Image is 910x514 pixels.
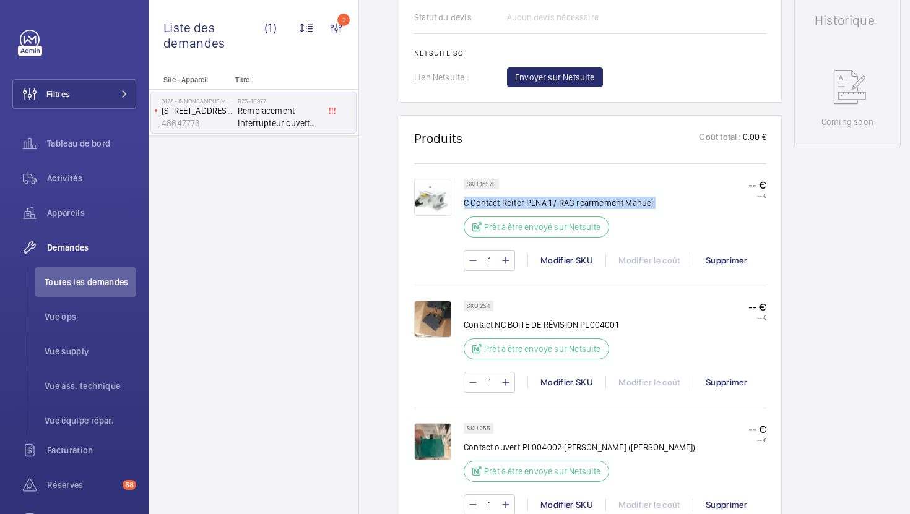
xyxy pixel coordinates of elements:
p: Prêt à être envoyé sur Netsuite [484,343,601,355]
p: -- € [748,314,766,321]
h1: Historique [815,14,880,27]
div: Modifier SKU [527,254,605,267]
img: ZhplHk2pcozV_vTYjiH7hyOBrRLlG48g8DFYS8VPDCAVf0DH.png [414,179,451,216]
div: Supprimer [693,254,760,267]
div: Modifier SKU [527,376,605,388]
img: j7-CIXQbHtEed2GyOJO_gHSoP6Fk4-runOLTvAR2c6awq-9B.jpeg [414,423,451,460]
p: Site - Appareil [149,75,230,84]
span: Demandes [47,241,136,254]
span: Appareils [47,207,136,219]
p: [STREET_ADDRESS][PERSON_NAME] [162,105,233,117]
span: Vue ass. technique [45,380,136,392]
h2: R25-10977 [238,97,319,105]
p: SKU 254 [467,304,490,308]
span: Remplacement interrupteur cuvette + [PERSON_NAME] tendeuse [238,105,319,129]
p: -- € [748,301,766,314]
span: Toutes les demandes [45,276,136,288]
span: 58 [123,480,136,490]
p: 48647773 [162,117,233,129]
span: Activités [47,172,136,184]
p: Prêt à être envoyé sur Netsuite [484,221,601,233]
span: Vue équipe répar. [45,414,136,427]
p: Coût total : [699,131,741,146]
span: Vue ops [45,311,136,323]
p: Titre [235,75,317,84]
div: Supprimer [693,499,760,511]
p: -- € [748,192,766,199]
p: Prêt à être envoyé sur Netsuite [484,465,601,478]
span: Envoyer sur Netsuite [515,71,595,84]
span: Vue supply [45,345,136,358]
span: Réserves [47,479,118,491]
p: Contact NC BOITE DE RÉVISION PL004001 [464,319,618,331]
h2: Netsuite SO [414,49,766,58]
div: Supprimer [693,376,760,388]
p: 3126 - INNONCAMPUS MONTROUGE [162,97,233,105]
span: Tableau de bord [47,137,136,150]
p: -- € [748,179,766,192]
p: SKU 255 [467,426,490,430]
p: -- € [748,423,766,436]
h1: Produits [414,131,463,146]
button: Filtres [12,79,136,109]
p: Contact ouvert PL004002 [PERSON_NAME] ([PERSON_NAME]) [464,441,696,453]
span: Facturation [47,444,136,456]
div: Modifier SKU [527,499,605,511]
p: -- € [748,436,766,443]
p: Coming soon [821,116,873,128]
img: fUpjaxkytEDm-8DEFFUxDLCPpAZ99widgrM9IPNnMZhDDBp_.jpeg [414,301,451,338]
span: Liste des demandes [163,20,264,51]
span: Filtres [46,88,70,100]
p: C Contact Reiter PLNA 1 / RAG réarmement Manuel [464,197,654,209]
p: SKU 16570 [467,182,496,186]
button: Envoyer sur Netsuite [507,67,603,87]
p: 0,00 € [742,131,766,146]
